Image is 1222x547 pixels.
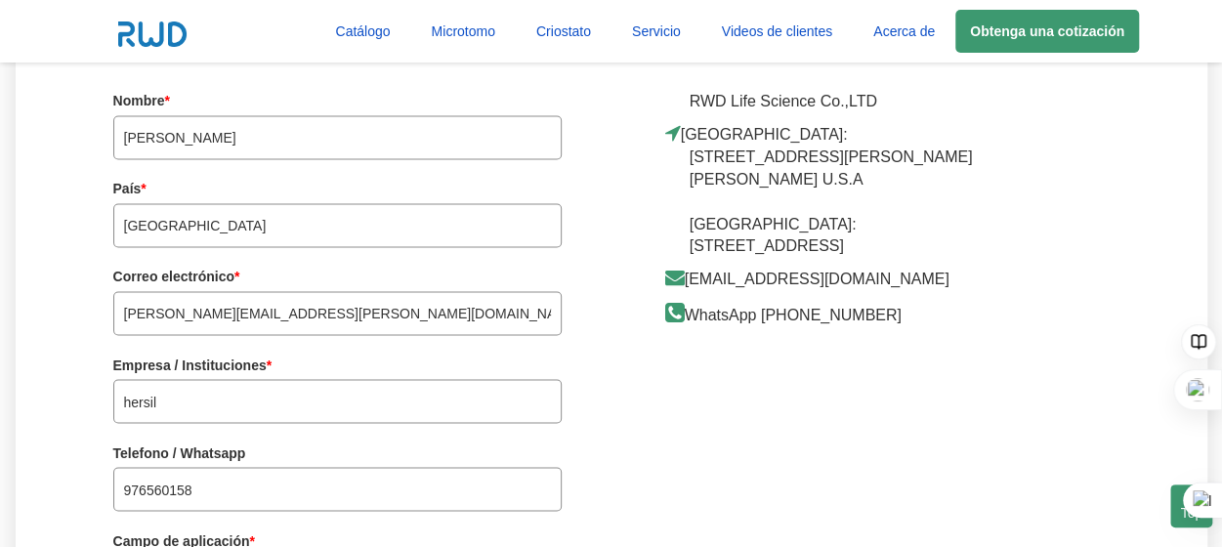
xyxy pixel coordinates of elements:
[113,179,147,198] label: País
[955,10,1139,53] a: Obtenga una cotización
[690,91,1000,113] p: RWD Life Science Co.,LTD
[113,355,273,374] label: Empresa / Instituciones
[690,268,1000,291] p: [EMAIL_ADDRESS][DOMAIN_NAME]
[1170,484,1212,527] div: Top
[690,123,1000,258] p: [GEOGRAPHIC_DATA]:[STREET_ADDRESS][PERSON_NAME][PERSON_NAME] U.S.A [GEOGRAPHIC_DATA]:[STREET_ADDR...
[113,442,246,462] label: Telefono / Whatsapp
[113,91,170,110] label: Nombre
[690,301,1000,327] p: WhatsApp [PHONE_NUMBER]
[113,267,240,286] label: Correo electrónico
